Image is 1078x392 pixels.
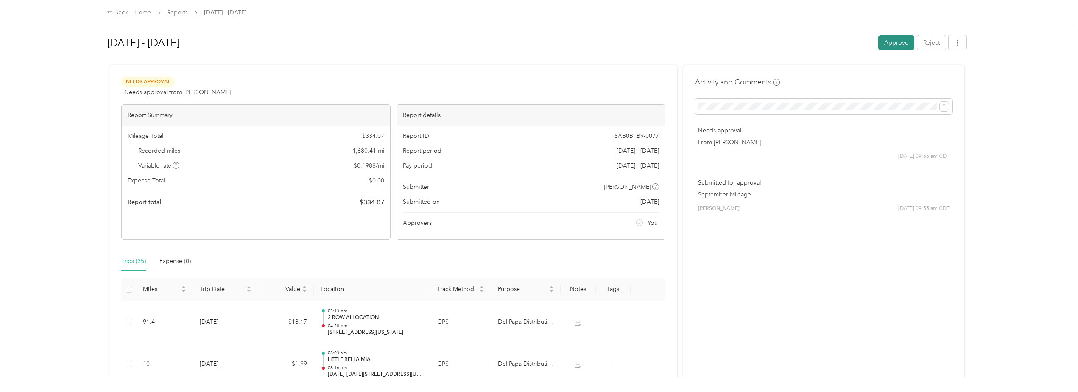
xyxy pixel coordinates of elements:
span: caret-down [549,288,554,294]
iframe: Everlance-gr Chat Button Frame [1031,344,1078,392]
span: Pay period [403,161,432,170]
td: [DATE] [193,301,258,344]
span: $ 334.07 [362,132,384,140]
span: [DATE] - [DATE] [204,8,246,17]
span: caret-up [181,285,186,290]
span: 15AB0B1B9-0077 [611,132,659,140]
span: caret-down [181,288,186,294]
span: Needs approval from [PERSON_NAME] [124,88,231,97]
td: $18.17 [258,301,314,344]
td: [DATE] [193,343,258,386]
span: Mileage Total [128,132,163,140]
span: Track Method [437,286,478,293]
span: - [612,360,614,367]
span: Needs Approval [121,77,175,87]
th: Miles [136,278,193,301]
span: caret-up [549,285,554,290]
span: Variable rate [138,161,180,170]
p: Submitted for approval [698,178,950,187]
span: - [612,318,614,325]
p: Needs approval [698,126,950,135]
div: Back [107,8,129,18]
div: Report Summary [122,105,390,126]
td: Del Papa Distributing [491,301,561,344]
td: Del Papa Distributing [491,343,561,386]
span: caret-up [302,285,307,290]
span: Report total [128,198,162,207]
span: Report period [403,146,441,155]
div: Trips (35) [121,257,146,266]
span: Recorded miles [138,146,180,155]
span: Purpose [498,286,547,293]
span: Expense Total [128,176,165,185]
th: Notes [561,278,595,301]
p: 08:03 am [328,350,424,356]
a: Home [134,9,151,16]
h1: Sep 1 - 30, 2025 [107,33,872,53]
span: $ 0.1988 / mi [354,161,384,170]
span: $ 334.07 [360,197,384,207]
div: Report details [397,105,665,126]
span: caret-down [246,288,251,294]
span: [PERSON_NAME] [604,182,651,191]
p: From [PERSON_NAME] [698,138,950,147]
span: You [648,218,658,227]
p: 2 ROW ALLOCATION [328,314,424,322]
span: [DATE] 09:55 am CDT [898,153,950,160]
span: $ 0.00 [369,176,384,185]
p: 04:58 pm [328,323,424,329]
th: Value [258,278,314,301]
td: 10 [136,343,193,386]
span: [DATE] - [DATE] [617,146,659,155]
span: caret-up [246,285,251,290]
p: [DATE]–[DATE][STREET_ADDRESS][US_STATE] [328,371,424,378]
span: Value [265,286,301,293]
p: [STREET_ADDRESS][US_STATE] [328,329,424,336]
button: Reject [917,35,946,50]
span: Trip Date [200,286,245,293]
span: [PERSON_NAME] [698,205,740,213]
button: Approve [878,35,914,50]
p: September Mileage [698,190,950,199]
th: Purpose [491,278,561,301]
p: LITTLE BELLA MIA [328,356,424,364]
th: Trip Date [193,278,258,301]
th: Tags [596,278,631,301]
span: [DATE] 09:55 am CDT [898,205,950,213]
div: Expense (0) [159,257,191,266]
p: 03:13 pm [328,308,424,314]
th: Location [314,278,430,301]
td: GPS [430,301,491,344]
span: Submitter [403,182,429,191]
td: 91.4 [136,301,193,344]
span: caret-down [302,288,307,294]
p: 08:16 am [328,365,424,371]
span: Approvers [403,218,432,227]
a: Reports [167,9,188,16]
th: Track Method [430,278,491,301]
span: [DATE] [640,197,659,206]
td: $1.99 [258,343,314,386]
span: Go to pay period [617,161,659,170]
span: Submitted on [403,197,440,206]
td: GPS [430,343,491,386]
span: Report ID [403,132,429,140]
span: Miles [143,286,179,293]
span: caret-down [479,288,484,294]
h4: Activity and Comments [695,77,780,87]
span: caret-up [479,285,484,290]
span: 1,680.41 mi [352,146,384,155]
